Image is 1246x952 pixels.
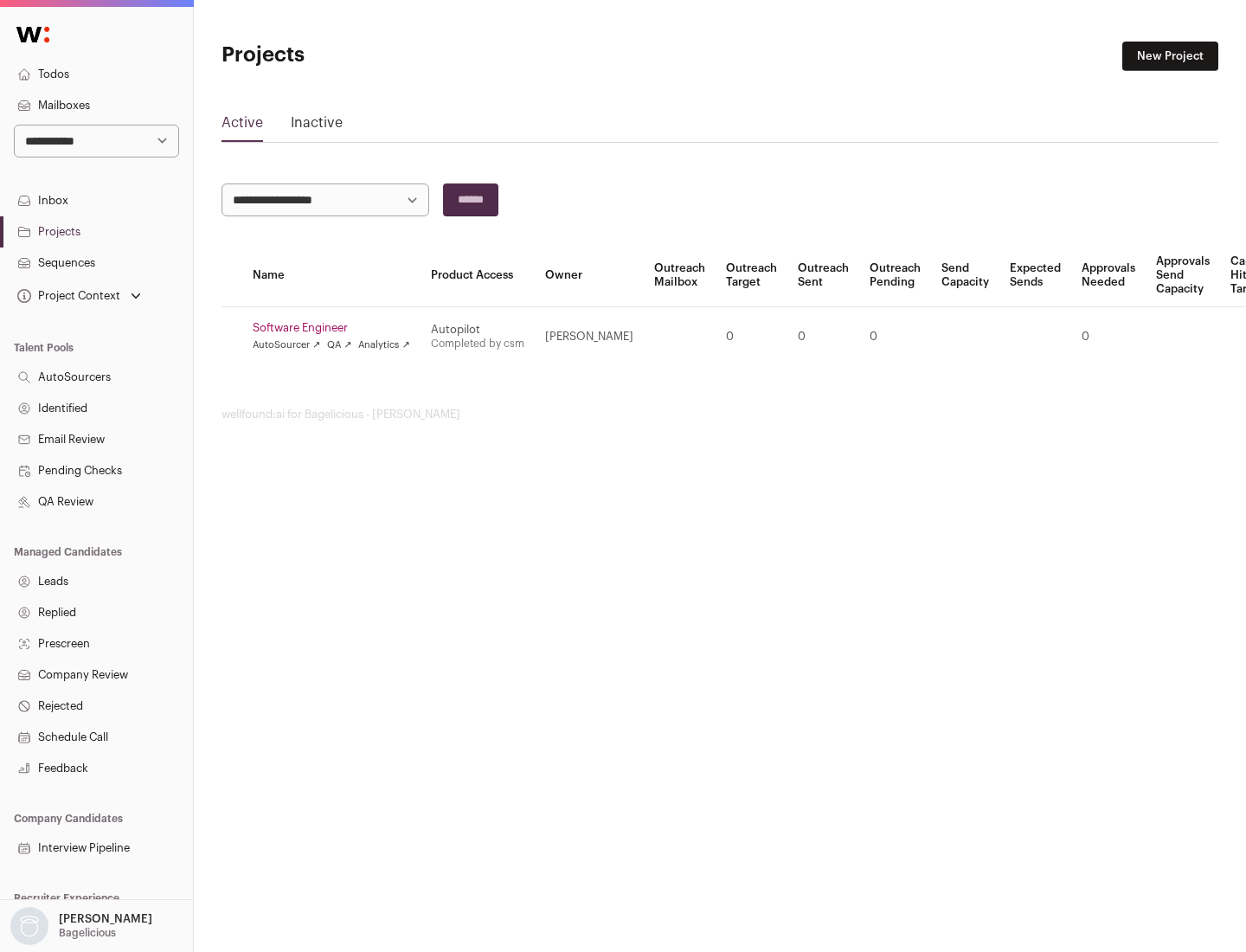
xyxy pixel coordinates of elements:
[1071,244,1146,307] th: Approvals Needed
[1146,244,1220,307] th: Approvals Send Capacity
[253,338,320,352] a: AutoSourcer ↗
[787,244,859,307] th: Outreach Sent
[999,244,1071,307] th: Expected Sends
[222,42,554,69] h1: Projects
[59,912,152,926] p: [PERSON_NAME]
[7,907,156,945] button: Open dropdown
[431,323,524,337] div: Autopilot
[716,307,787,367] td: 0
[1071,307,1146,367] td: 0
[222,113,263,140] a: Active
[358,338,409,352] a: Analytics ↗
[59,926,116,940] p: Bagelicious
[253,321,410,335] a: Software Engineer
[1122,42,1218,71] a: New Project
[716,244,787,307] th: Outreach Target
[859,244,931,307] th: Outreach Pending
[291,113,343,140] a: Inactive
[10,907,48,945] img: nopic.png
[14,284,145,308] button: Open dropdown
[327,338,351,352] a: QA ↗
[931,244,999,307] th: Send Capacity
[14,289,120,303] div: Project Context
[242,244,421,307] th: Name
[421,244,535,307] th: Product Access
[222,408,1218,421] footer: wellfound:ai for Bagelicious - [PERSON_NAME]
[7,17,59,52] img: Wellfound
[535,244,644,307] th: Owner
[644,244,716,307] th: Outreach Mailbox
[787,307,859,367] td: 0
[859,307,931,367] td: 0
[535,307,644,367] td: [PERSON_NAME]
[431,338,524,349] a: Completed by csm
